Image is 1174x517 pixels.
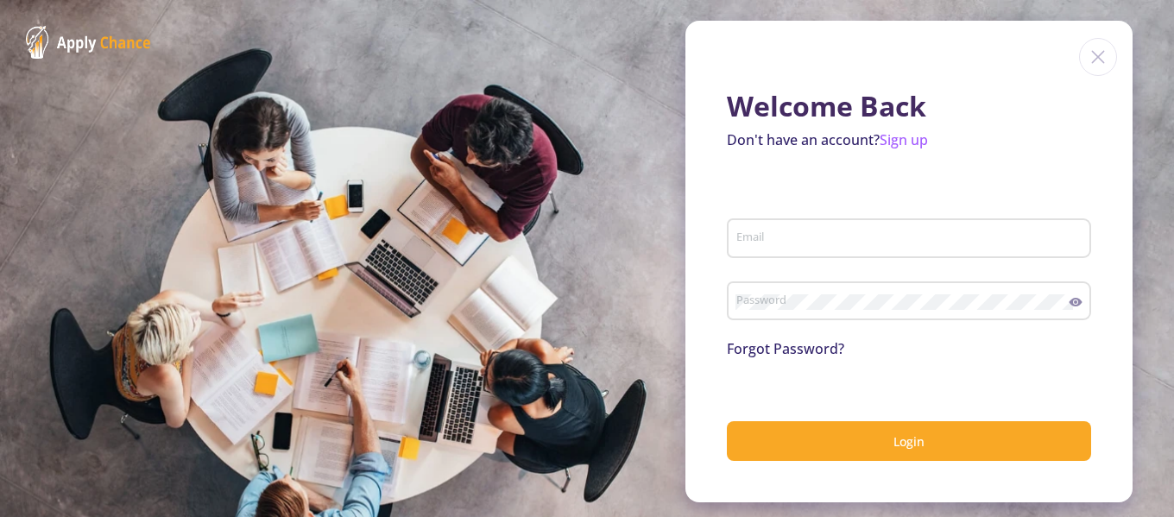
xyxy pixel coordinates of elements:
p: Don't have an account? [727,129,1091,150]
span: Login [893,433,925,450]
h1: Welcome Back [727,90,1091,123]
a: Forgot Password? [727,339,844,358]
img: close icon [1079,38,1117,76]
img: ApplyChance Logo [26,26,151,59]
button: Login [727,421,1091,462]
a: Sign up [880,130,928,149]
